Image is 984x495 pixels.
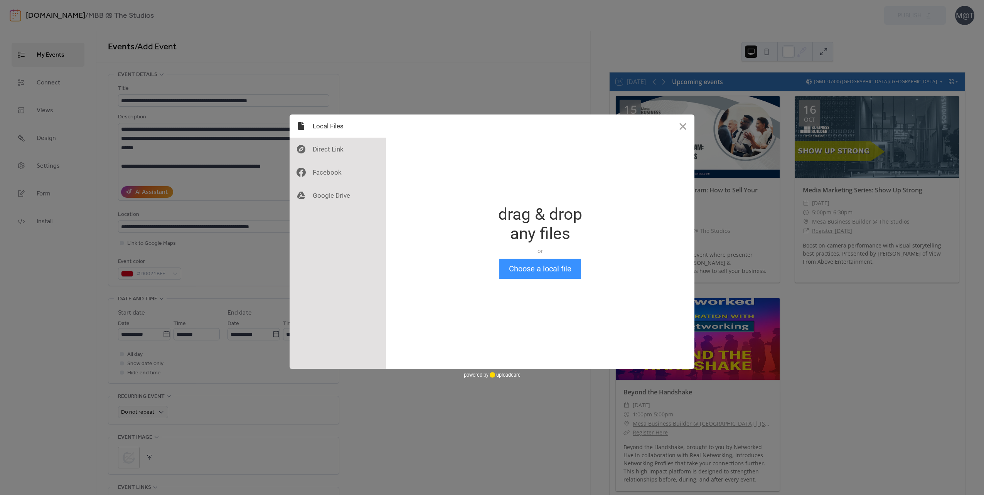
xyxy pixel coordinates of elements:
[499,259,581,279] button: Choose a local file
[290,161,386,184] div: Facebook
[290,114,386,138] div: Local Files
[498,205,582,243] div: drag & drop any files
[498,247,582,255] div: or
[290,184,386,207] div: Google Drive
[290,138,386,161] div: Direct Link
[464,369,521,381] div: powered by
[671,114,694,138] button: Close
[489,372,521,378] a: uploadcare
